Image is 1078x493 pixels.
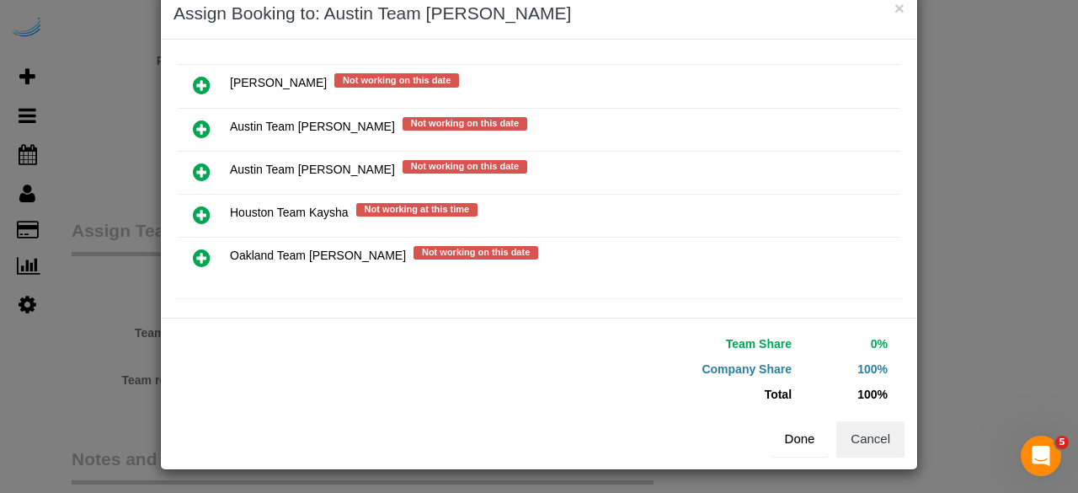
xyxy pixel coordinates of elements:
[1021,436,1061,476] iframe: Intercom live chat
[552,331,796,356] td: Team Share
[836,421,905,457] button: Cancel
[230,249,406,262] span: Oakland Team [PERSON_NAME]
[230,163,395,176] span: Austin Team [PERSON_NAME]
[771,421,830,457] button: Done
[796,382,892,407] td: 100%
[796,331,892,356] td: 0%
[552,356,796,382] td: Company Share
[552,382,796,407] td: Total
[414,246,538,260] span: Not working on this date
[356,203,478,217] span: Not working at this time
[230,120,395,133] span: Austin Team [PERSON_NAME]
[796,356,892,382] td: 100%
[403,160,527,174] span: Not working on this date
[230,206,349,219] span: Houston Team Kaysha
[230,77,327,90] span: [PERSON_NAME]
[334,73,459,87] span: Not working on this date
[1055,436,1069,449] span: 5
[173,1,905,26] h3: Assign Booking to: Austin Team [PERSON_NAME]
[403,117,527,131] span: Not working on this date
